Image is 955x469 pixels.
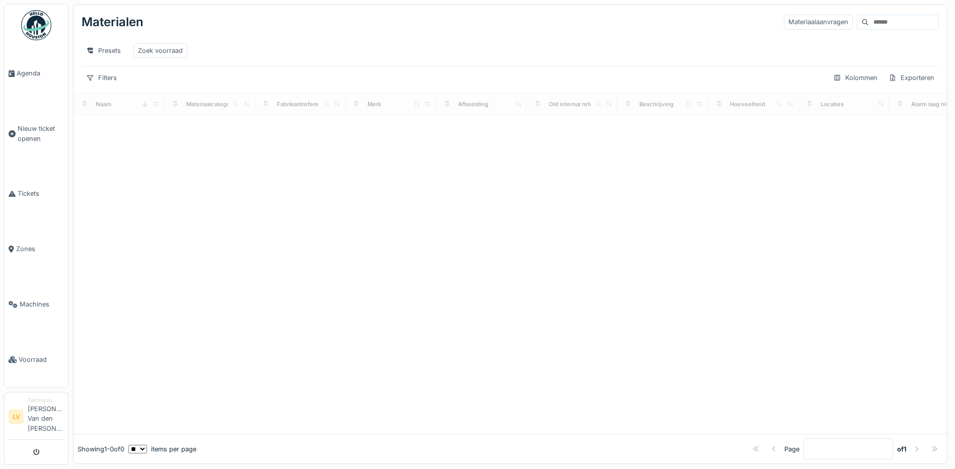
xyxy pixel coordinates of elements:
span: Zones [16,244,64,254]
span: Nieuw ticket openen [18,124,64,143]
a: Nieuw ticket openen [5,101,68,166]
div: Materialen [82,9,143,35]
div: Locaties [821,100,844,109]
div: Page [784,444,799,454]
div: Zoek voorraad [138,46,183,55]
a: Zones [5,221,68,277]
div: Naam [96,100,111,109]
div: items per page [128,444,196,454]
a: Tickets [5,166,68,221]
div: Showing 1 - 0 of 0 [78,444,124,454]
li: [PERSON_NAME] Van den [PERSON_NAME] [28,397,64,437]
span: Voorraad [19,355,64,364]
img: Badge_color-CXgf-gQk.svg [21,10,51,40]
div: Exporteren [884,70,939,85]
span: Agenda [17,68,64,78]
span: Machines [20,299,64,309]
strong: of 1 [897,444,907,454]
div: Hoeveelheid [730,100,765,109]
li: LV [9,409,24,424]
div: Technicus [28,397,64,404]
div: Beschrijving [639,100,674,109]
div: Fabrikantreferentie [277,100,329,109]
div: Afbeelding [458,100,488,109]
div: Materiaalaanvragen [784,15,853,29]
div: Presets [82,43,125,58]
div: Filters [82,70,121,85]
div: Kolommen [829,70,882,85]
span: Tickets [18,189,64,198]
a: Machines [5,277,68,332]
div: Merk [368,100,381,109]
div: Old internal reference [549,100,609,109]
a: Agenda [5,46,68,101]
a: Voorraad [5,332,68,387]
a: LV Technicus[PERSON_NAME] Van den [PERSON_NAME] [9,397,64,440]
div: Materiaalcategorie [186,100,237,109]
